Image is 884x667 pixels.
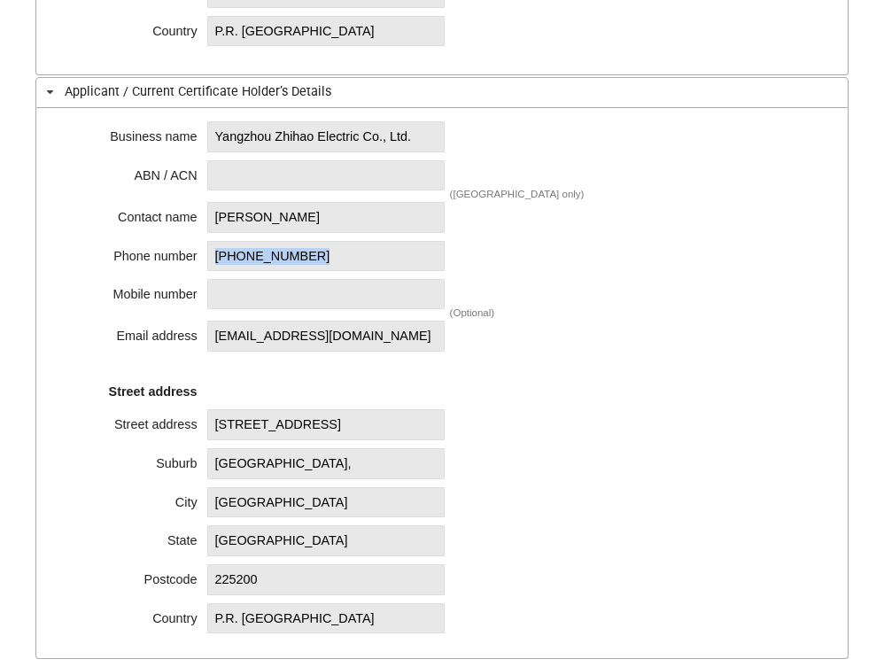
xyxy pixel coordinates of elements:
span: Yangzhou Zhihao Electric Co., Ltd. [207,121,445,152]
div: Business name [65,124,198,142]
div: ABN / ACN [65,163,198,181]
span: [PERSON_NAME] [207,202,445,233]
strong: Street address [109,384,198,399]
div: ([GEOGRAPHIC_DATA] only) [450,189,585,199]
span: [GEOGRAPHIC_DATA] [207,525,445,556]
div: Phone number [65,244,198,261]
span: 225200 [207,564,445,595]
span: P.R. [GEOGRAPHIC_DATA] [207,603,445,634]
span: [GEOGRAPHIC_DATA], [207,448,445,479]
h3: Applicant / Current Certificate Holder’s Details [35,77,849,108]
div: Contact name [65,205,198,222]
div: City [65,490,198,508]
span: [PHONE_NUMBER] [207,241,445,272]
div: (Optional) [450,307,495,318]
span: [GEOGRAPHIC_DATA] [207,487,445,518]
div: Street address [65,412,198,430]
span: [STREET_ADDRESS] [207,409,445,440]
div: Mobile number [65,282,198,299]
div: Postcode [65,567,198,585]
div: State [65,528,198,546]
div: Country [65,606,198,624]
div: Email address [65,323,198,341]
div: Suburb [65,451,198,469]
span: P.R. [GEOGRAPHIC_DATA] [207,16,445,47]
div: Country [65,19,198,36]
span: [EMAIL_ADDRESS][DOMAIN_NAME] [207,321,445,352]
